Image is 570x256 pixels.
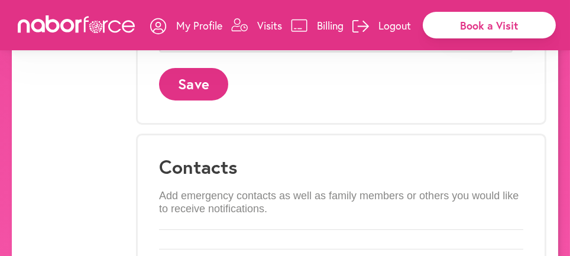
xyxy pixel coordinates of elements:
[159,155,523,178] h3: Contacts
[257,18,282,33] p: Visits
[378,18,411,33] p: Logout
[317,18,344,33] p: Billing
[352,8,411,43] a: Logout
[150,8,222,43] a: My Profile
[291,8,344,43] a: Billing
[423,12,556,38] div: Book a Visit
[159,190,523,215] p: Add emergency contacts as well as family members or others you would like to receive notifications.
[159,68,228,101] button: Save
[231,8,282,43] a: Visits
[176,18,222,33] p: My Profile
